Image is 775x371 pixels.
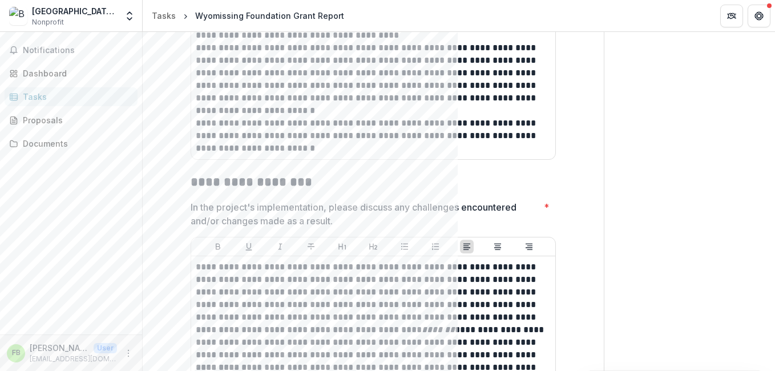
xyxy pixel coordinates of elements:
[748,5,770,27] button: Get Help
[5,87,138,106] a: Tasks
[191,200,539,228] p: In the project's implementation, please discuss any challenges encountered and/or changes made as...
[5,41,138,59] button: Notifications
[23,91,128,103] div: Tasks
[336,240,349,253] button: Heading 1
[211,240,225,253] button: Bold
[122,5,138,27] button: Open entity switcher
[23,67,128,79] div: Dashboard
[12,349,21,357] div: Frank Buttaro
[23,46,133,55] span: Notifications
[195,10,344,22] div: Wyomissing Foundation Grant Report
[366,240,380,253] button: Heading 2
[720,5,743,27] button: Partners
[94,343,117,353] p: User
[522,240,536,253] button: Align Right
[23,114,128,126] div: Proposals
[5,111,138,130] a: Proposals
[147,7,349,24] nav: breadcrumb
[23,138,128,150] div: Documents
[30,354,117,364] p: [EMAIL_ADDRESS][DOMAIN_NAME]
[460,240,474,253] button: Align Left
[9,7,27,25] img: Boyertown Area Multi-Service
[491,240,504,253] button: Align Center
[5,134,138,153] a: Documents
[32,5,117,17] div: [GEOGRAPHIC_DATA] Area Multi-Service
[398,240,411,253] button: Bullet List
[304,240,318,253] button: Strike
[273,240,287,253] button: Italicize
[5,64,138,83] a: Dashboard
[429,240,442,253] button: Ordered List
[32,17,64,27] span: Nonprofit
[147,7,180,24] a: Tasks
[242,240,256,253] button: Underline
[30,342,89,354] p: [PERSON_NAME]
[152,10,176,22] div: Tasks
[122,346,135,360] button: More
